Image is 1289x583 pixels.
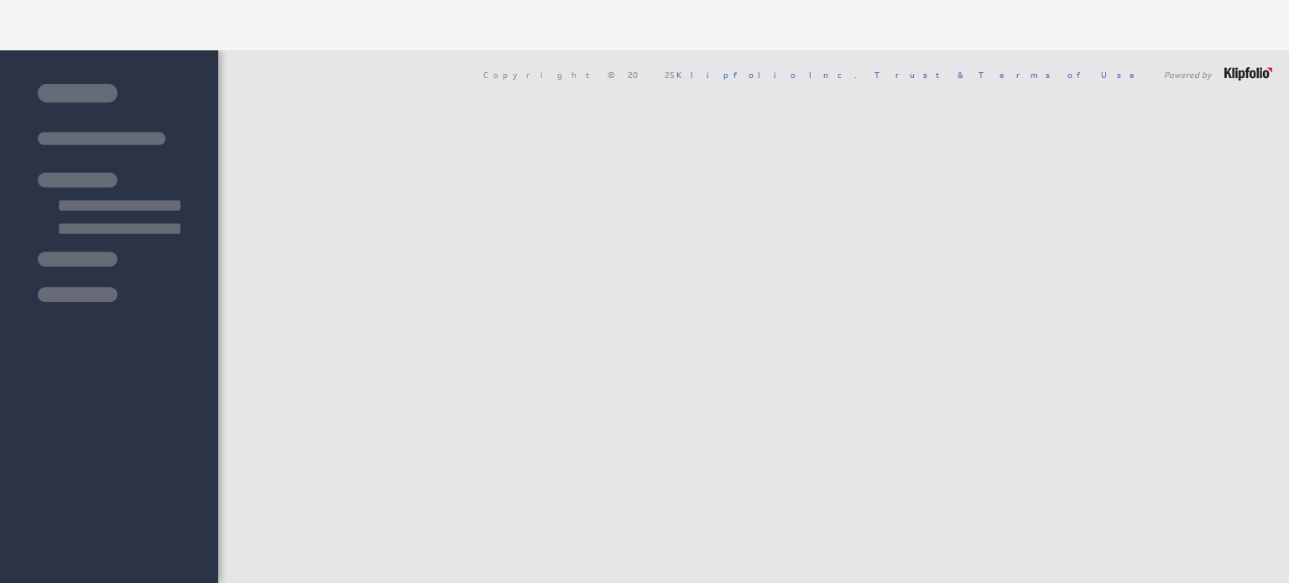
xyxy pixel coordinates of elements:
a: Klipfolio Inc. [676,69,857,81]
a: Trust & Terms of Use [874,69,1146,81]
img: skeleton-sidenav.svg [38,84,180,302]
span: Copyright © 2025 [483,70,857,79]
img: logo-footer.png [1224,67,1272,81]
span: Powered by [1164,70,1212,79]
